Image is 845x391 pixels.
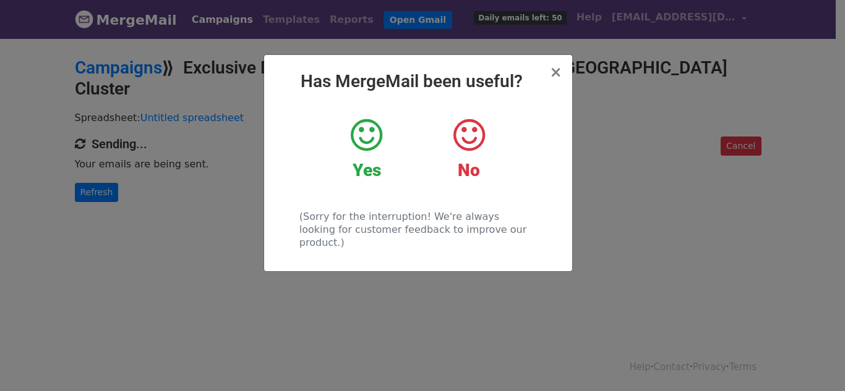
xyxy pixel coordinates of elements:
[549,65,562,80] button: Close
[549,64,562,81] span: ×
[299,210,536,249] p: (Sorry for the interruption! We're always looking for customer feedback to improve our product.)
[325,117,408,181] a: Yes
[427,117,510,181] a: No
[353,160,381,180] strong: Yes
[458,160,480,180] strong: No
[274,71,562,92] h2: Has MergeMail been useful?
